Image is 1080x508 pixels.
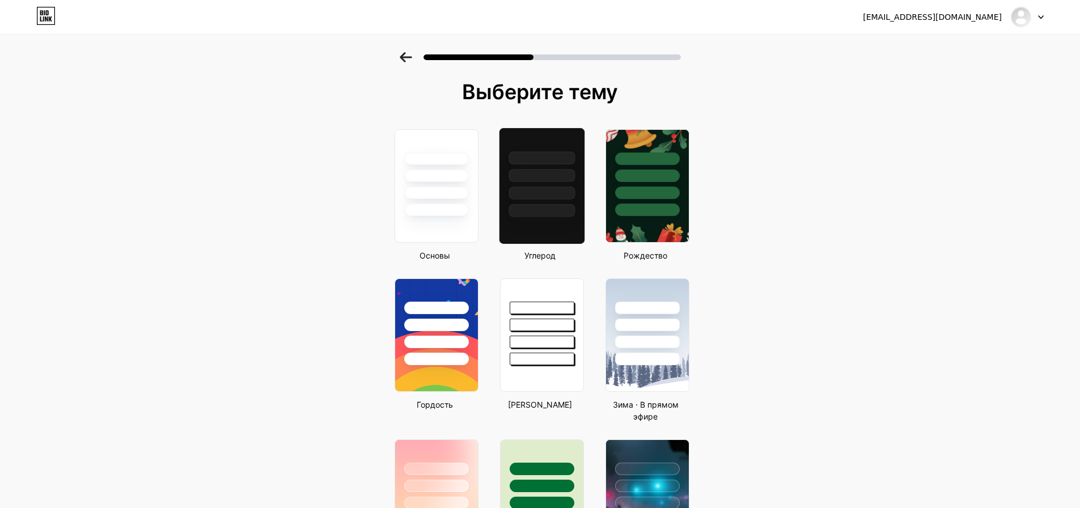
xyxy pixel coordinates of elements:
img: саджеджабам [1010,6,1032,28]
font: Гордость [417,400,453,409]
font: Выберите тему [462,79,618,104]
font: Рождество [624,251,667,260]
font: [PERSON_NAME] [508,400,572,409]
font: Зима · В прямом эфире [613,400,679,421]
font: Основы [420,251,450,260]
font: Углерод [524,251,556,260]
font: [EMAIL_ADDRESS][DOMAIN_NAME] [863,12,1002,22]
